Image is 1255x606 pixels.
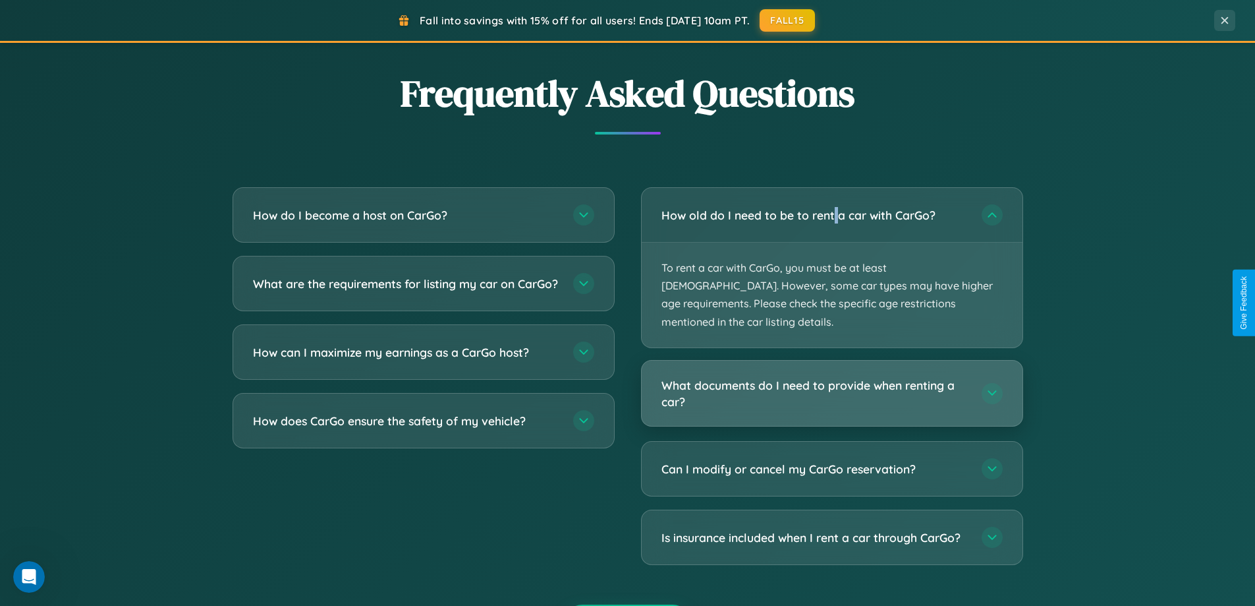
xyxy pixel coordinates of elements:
h3: Can I modify or cancel my CarGo reservation? [661,461,968,477]
iframe: Intercom live chat [13,561,45,593]
h3: How old do I need to be to rent a car with CarGo? [661,207,968,224]
h3: Is insurance included when I rent a car through CarGo? [661,530,968,546]
span: Fall into savings with 15% off for all users! Ends [DATE] 10am PT. [420,14,750,27]
h3: What are the requirements for listing my car on CarGo? [253,276,560,292]
button: FALL15 [760,9,815,32]
h3: How can I maximize my earnings as a CarGo host? [253,344,560,361]
h2: Frequently Asked Questions [233,68,1023,119]
h3: How do I become a host on CarGo? [253,207,560,224]
h3: How does CarGo ensure the safety of my vehicle? [253,413,560,429]
div: Give Feedback [1239,276,1248,330]
p: To rent a car with CarGo, you must be at least [DEMOGRAPHIC_DATA]. However, some car types may ha... [642,243,1022,348]
h3: What documents do I need to provide when renting a car? [661,377,968,409]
